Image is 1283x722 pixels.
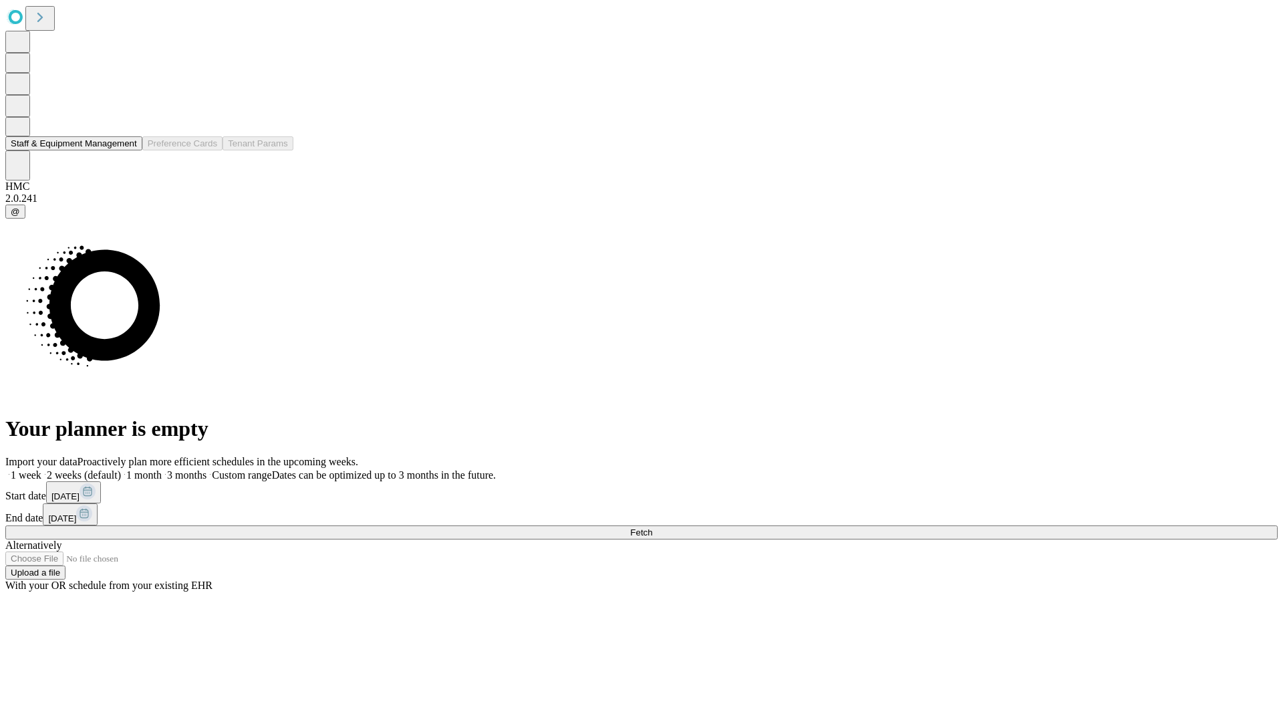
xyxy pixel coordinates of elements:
span: Alternatively [5,539,61,551]
button: Preference Cards [142,136,223,150]
div: HMC [5,180,1278,193]
button: Tenant Params [223,136,293,150]
span: 3 months [167,469,206,481]
span: With your OR schedule from your existing EHR [5,580,212,591]
button: Fetch [5,525,1278,539]
button: [DATE] [43,503,98,525]
span: @ [11,207,20,217]
span: [DATE] [48,513,76,523]
div: Start date [5,481,1278,503]
span: Proactively plan more efficient schedules in the upcoming weeks. [78,456,358,467]
div: End date [5,503,1278,525]
span: Fetch [630,527,652,537]
button: [DATE] [46,481,101,503]
span: Custom range [212,469,271,481]
span: 2 weeks (default) [47,469,121,481]
span: Dates can be optimized up to 3 months in the future. [272,469,496,481]
span: 1 week [11,469,41,481]
div: 2.0.241 [5,193,1278,205]
h1: Your planner is empty [5,416,1278,441]
span: 1 month [126,469,162,481]
button: @ [5,205,25,219]
span: [DATE] [51,491,80,501]
span: Import your data [5,456,78,467]
button: Upload a file [5,566,65,580]
button: Staff & Equipment Management [5,136,142,150]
